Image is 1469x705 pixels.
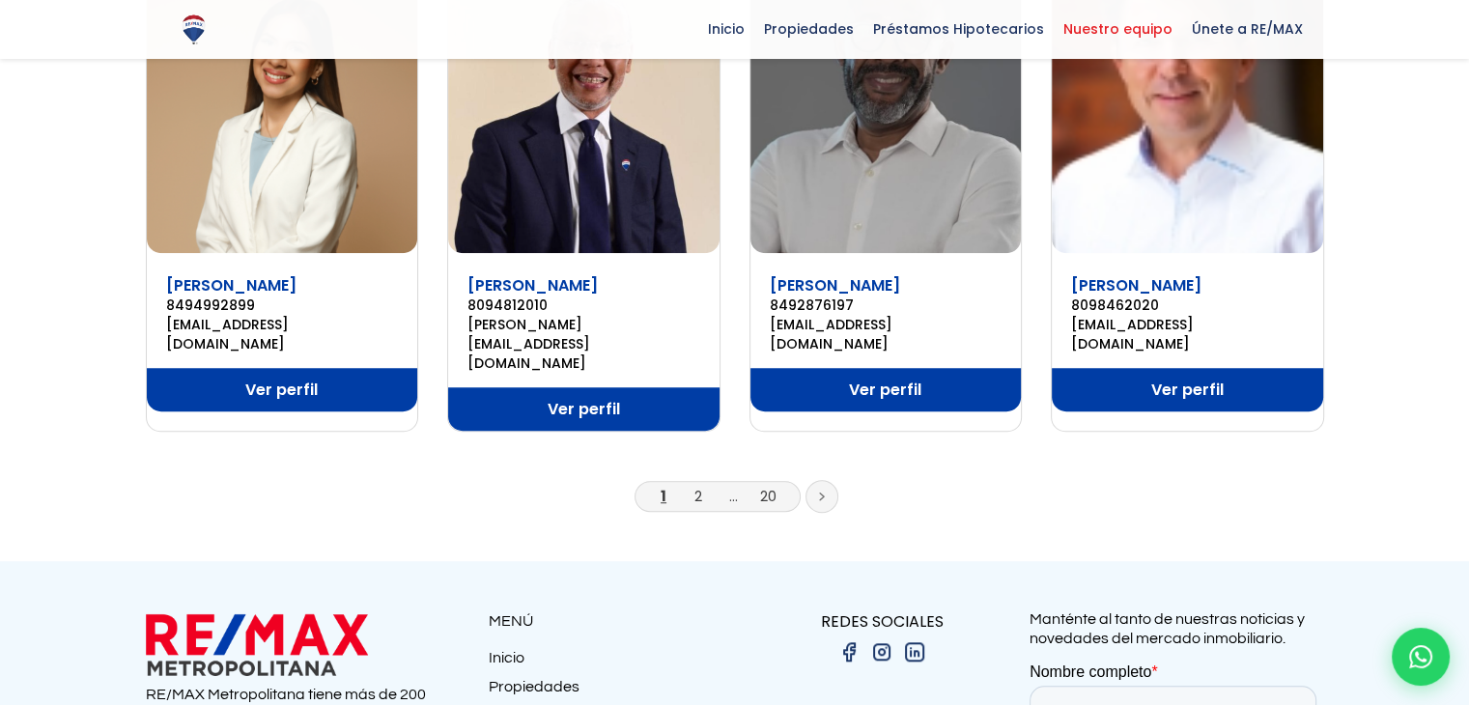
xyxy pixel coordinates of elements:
[837,640,861,663] img: facebook.png
[1071,296,1304,315] a: 8098462020
[166,296,399,315] a: 8494992899
[1054,14,1182,43] span: Nuestro equipo
[166,274,297,296] a: [PERSON_NAME]
[760,486,777,506] a: 20
[467,274,598,296] a: [PERSON_NAME]
[1052,368,1323,411] a: Ver perfil
[489,609,735,634] p: MENÚ
[1071,274,1201,296] a: [PERSON_NAME]
[770,296,1003,315] a: 8492876197
[146,609,368,680] img: remax metropolitana logo
[448,387,720,431] a: Ver perfil
[177,13,211,46] img: Logo de REMAX
[863,14,1054,43] span: Préstamos Hipotecarios
[1071,315,1304,353] a: [EMAIL_ADDRESS][DOMAIN_NAME]
[750,368,1022,411] a: Ver perfil
[694,486,702,506] a: 2
[903,640,926,663] img: linkedin.png
[770,315,1003,353] a: [EMAIL_ADDRESS][DOMAIN_NAME]
[147,368,418,411] a: Ver perfil
[467,315,700,373] a: [PERSON_NAME][EMAIL_ADDRESS][DOMAIN_NAME]
[698,14,754,43] span: Inicio
[489,648,735,677] a: Inicio
[729,486,738,506] a: ...
[1030,609,1324,648] p: Manténte al tanto de nuestras noticias y novedades del mercado inmobiliario.
[770,274,900,296] a: [PERSON_NAME]
[467,296,700,315] a: 8094812010
[661,486,666,506] a: 1
[1182,14,1313,43] span: Únete a RE/MAX
[754,14,863,43] span: Propiedades
[166,315,399,353] a: [EMAIL_ADDRESS][DOMAIN_NAME]
[870,640,893,663] img: instagram.png
[735,609,1030,634] p: REDES SOCIALES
